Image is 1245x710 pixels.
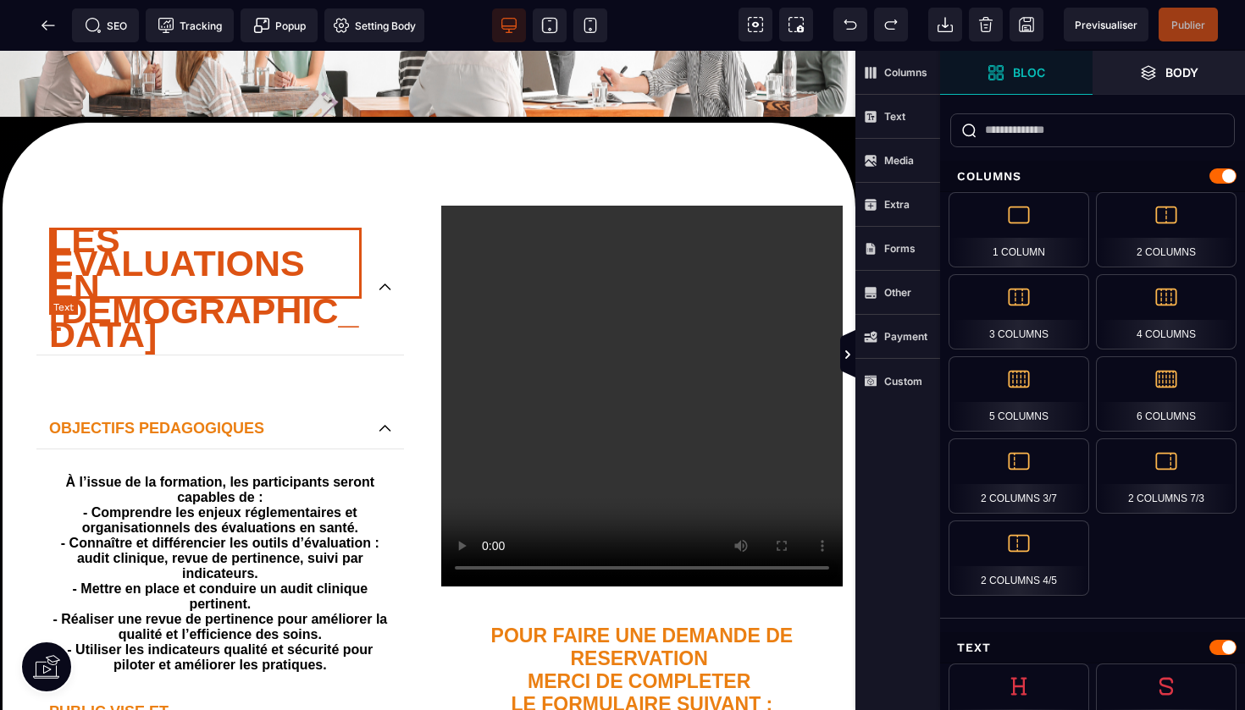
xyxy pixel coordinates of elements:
span: View components [739,8,772,41]
p: PUBLIC VISE ET PRE-REQUIS [49,649,362,696]
strong: Text [884,110,905,123]
span: Previsualiser [1075,19,1137,31]
div: 2 Columns 3/7 [949,438,1089,514]
div: Columns [940,161,1245,192]
span: Screenshot [779,8,813,41]
b: POUR FAIRE UNE DEMANDE DE RESERVATION MERCI DE COMPLETER LE FORMULAIRE SUIVANT : [491,574,799,664]
strong: Media [884,154,914,167]
strong: Forms [884,242,916,255]
p: LES EVALUATIONS EN [DEMOGRAPHIC_DATA] [49,177,362,295]
div: 5 Columns [949,356,1089,432]
div: 1 Column [949,192,1089,267]
span: Setting Body [333,17,416,34]
div: 3 Columns [949,274,1089,349]
strong: Payment [884,330,927,343]
p: OBJECTIFS PEDAGOGIQUES [49,366,362,389]
strong: Extra [884,198,910,211]
div: 4 Columns [1096,274,1237,349]
text: À l’issue de la formation, les participants seront capables de : - Comprendre les enjeux réglemen... [49,420,391,626]
span: Popup [253,17,306,34]
span: Open Blocks [940,51,1093,95]
strong: Other [884,286,911,299]
strong: Columns [884,66,927,79]
strong: Custom [884,375,922,388]
strong: Bloc [1013,66,1045,79]
div: 6 Columns [1096,356,1237,432]
div: Text [940,632,1245,663]
div: 2 Columns [1096,192,1237,267]
span: Tracking [158,17,222,34]
div: 2 Columns 7/3 [1096,438,1237,514]
div: 2 Columns 4/5 [949,520,1089,596]
span: Preview [1064,8,1148,41]
strong: Body [1165,66,1198,79]
span: Publier [1171,19,1205,31]
span: Open Layer Manager [1093,51,1245,95]
span: SEO [85,17,127,34]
